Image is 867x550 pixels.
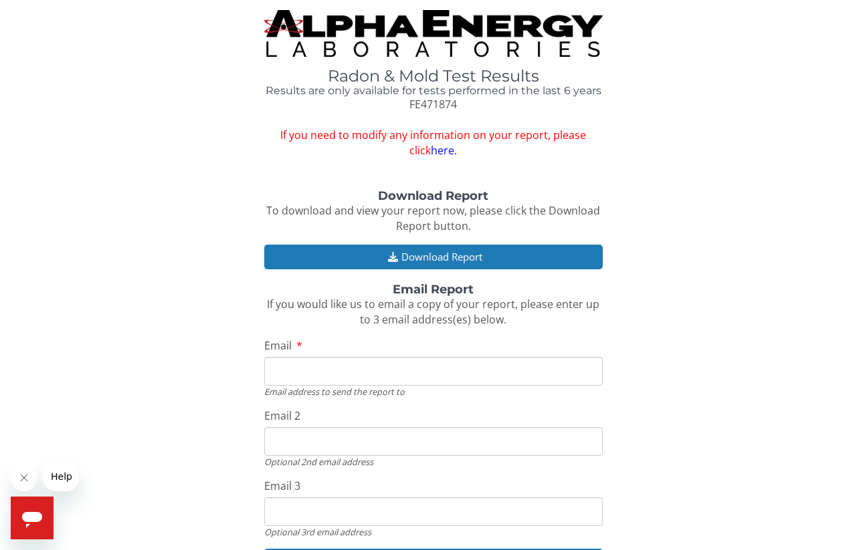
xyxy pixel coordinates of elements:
[264,245,603,269] button: Download Report
[264,408,300,423] span: Email 2
[264,526,603,538] div: Optional 3rd email address
[264,338,292,353] span: Email
[431,143,457,158] a: here.
[264,128,603,158] span: If you need to modify any information on your report, please click
[393,282,474,297] strong: Email Report
[264,386,603,398] div: Email address to send the report to
[43,462,79,491] iframe: Message from company
[11,497,54,539] iframe: Button to launch messaging window
[264,456,603,468] div: Optional 2nd email address
[378,188,488,203] strong: Download Report
[409,97,457,112] span: FE471874
[11,464,37,491] iframe: Close message
[264,67,603,85] h1: Radon & Mold Test Results
[266,203,600,233] span: To download and view your report now, please click the Download Report button.
[264,85,603,97] h4: Results are only available for tests performed in the last 6 years
[267,297,599,327] span: If you would like us to email a copy of your report, please enter up to 3 email address(es) below.
[264,10,603,57] img: TightCrop.jpg
[264,478,300,493] span: Email 3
